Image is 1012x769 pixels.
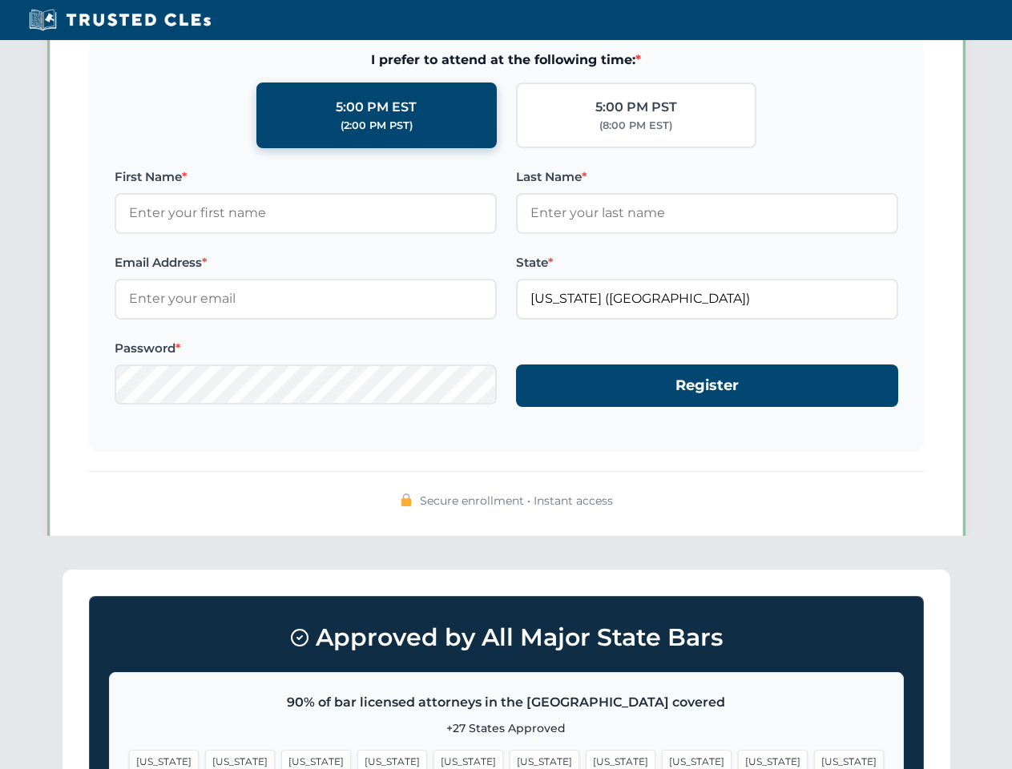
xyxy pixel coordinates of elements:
[516,193,898,233] input: Enter your last name
[341,118,413,134] div: (2:00 PM PST)
[400,493,413,506] img: 🔒
[599,118,672,134] div: (8:00 PM EST)
[516,253,898,272] label: State
[115,253,497,272] label: Email Address
[595,97,677,118] div: 5:00 PM PST
[336,97,417,118] div: 5:00 PM EST
[115,193,497,233] input: Enter your first name
[115,279,497,319] input: Enter your email
[516,279,898,319] input: Florida (FL)
[115,50,898,70] span: I prefer to attend at the following time:
[420,492,613,509] span: Secure enrollment • Instant access
[129,719,884,737] p: +27 States Approved
[115,339,497,358] label: Password
[24,8,216,32] img: Trusted CLEs
[129,692,884,713] p: 90% of bar licensed attorneys in the [GEOGRAPHIC_DATA] covered
[516,167,898,187] label: Last Name
[516,364,898,407] button: Register
[115,167,497,187] label: First Name
[109,616,904,659] h3: Approved by All Major State Bars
